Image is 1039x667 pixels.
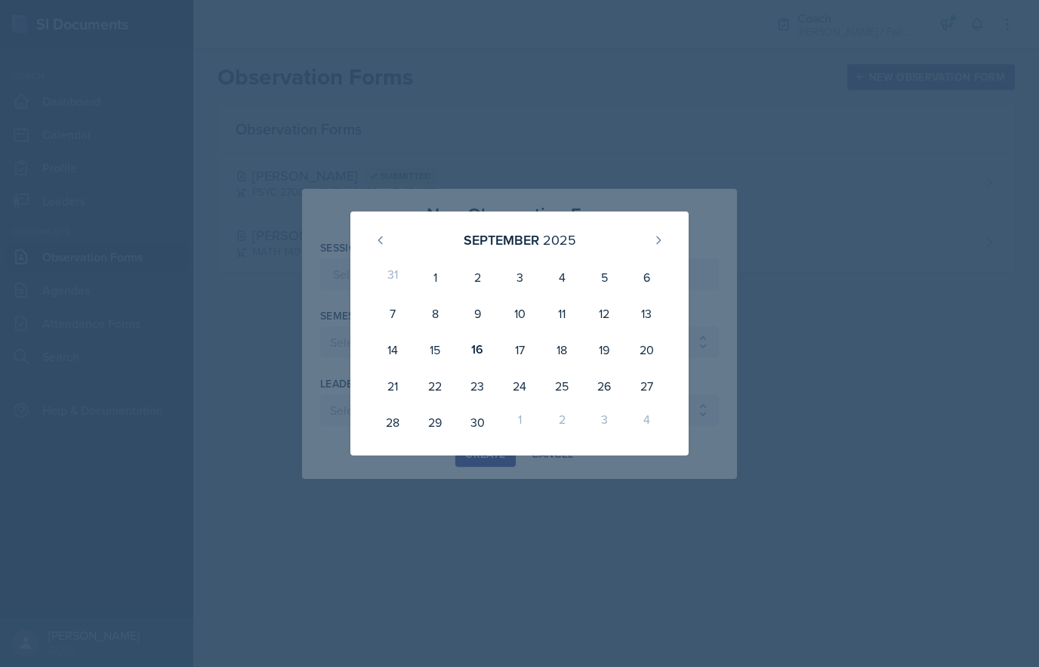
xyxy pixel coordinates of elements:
div: 30 [456,404,498,440]
div: 2025 [543,230,576,250]
div: 4 [541,259,583,295]
div: 13 [625,295,667,332]
div: 26 [583,368,625,404]
div: September [464,230,539,250]
div: 20 [625,332,667,368]
div: 18 [541,332,583,368]
div: 27 [625,368,667,404]
div: 2 [541,404,583,440]
div: 8 [414,295,456,332]
div: 4 [625,404,667,440]
div: 1 [414,259,456,295]
div: 2 [456,259,498,295]
div: 29 [414,404,456,440]
div: 14 [372,332,414,368]
div: 12 [583,295,625,332]
div: 3 [583,404,625,440]
div: 23 [456,368,498,404]
div: 15 [414,332,456,368]
div: 16 [456,332,498,368]
div: 24 [498,368,541,404]
div: 6 [625,259,667,295]
div: 25 [541,368,583,404]
div: 7 [372,295,414,332]
div: 17 [498,332,541,368]
div: 1 [498,404,541,440]
div: 3 [498,259,541,295]
div: 19 [583,332,625,368]
div: 22 [414,368,456,404]
div: 5 [583,259,625,295]
div: 21 [372,368,414,404]
div: 10 [498,295,541,332]
div: 11 [541,295,583,332]
div: 31 [372,259,414,295]
div: 9 [456,295,498,332]
div: 28 [372,404,414,440]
